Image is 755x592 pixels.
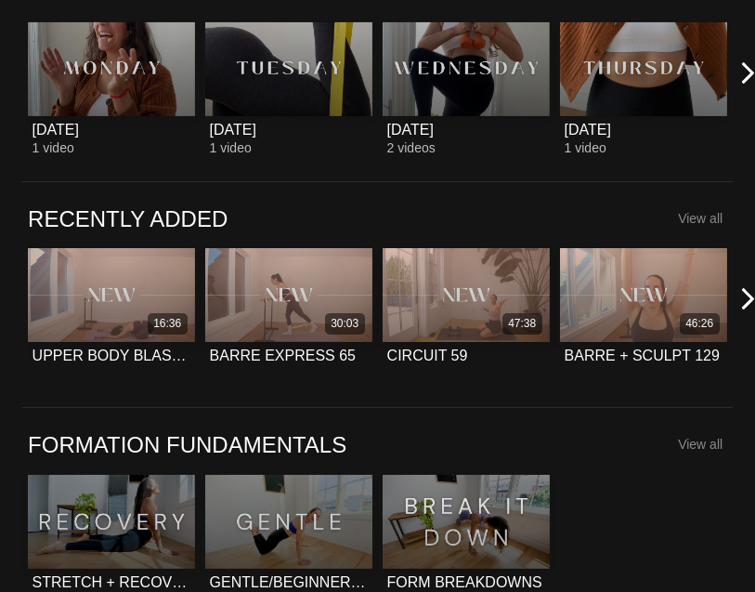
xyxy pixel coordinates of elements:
[387,347,468,364] div: CIRCUIT 59
[33,573,191,591] div: STRETCH + RECOVERY
[210,140,252,155] span: 1 video
[387,121,434,138] div: [DATE]
[565,347,720,364] div: BARRE + SCULPT 129
[508,316,536,332] div: 47:38
[210,573,369,591] div: GENTLE/BEGINNER FRIENDLY
[28,204,228,233] a: RECENTLY ADDED
[383,22,550,155] a: WEDNESDAY[DATE]2 videos
[560,248,727,381] a: BARRE + SCULPT 12946:26BARRE + SCULPT 129
[678,437,722,452] a: View all
[565,121,611,138] div: [DATE]
[28,248,195,381] a: UPPER BODY BLAST 8 + COOLDOWN16:36UPPER BODY BLAST 8 + COOLDOWN
[205,22,372,155] a: TUESDAY[DATE]1 video
[387,573,542,591] div: FORM BREAKDOWNS
[28,430,346,459] a: FORMATION FUNDAMENTALS
[560,22,727,155] a: THURSDAY[DATE]1 video
[685,316,713,332] div: 46:26
[33,347,191,364] div: UPPER BODY BLAST 8 + COOLDOWN
[678,211,722,226] a: View all
[28,22,195,155] a: MONDAY[DATE]1 video
[565,140,606,155] span: 1 video
[205,248,372,381] a: BARRE EXPRESS 6530:03BARRE EXPRESS 65
[33,121,79,138] div: [DATE]
[33,140,74,155] span: 1 video
[383,248,550,381] a: CIRCUIT 5947:38CIRCUIT 59
[331,316,358,332] div: 30:03
[210,121,256,138] div: [DATE]
[210,347,356,364] div: BARRE EXPRESS 65
[387,140,436,155] span: 2 videos
[153,316,181,332] div: 16:36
